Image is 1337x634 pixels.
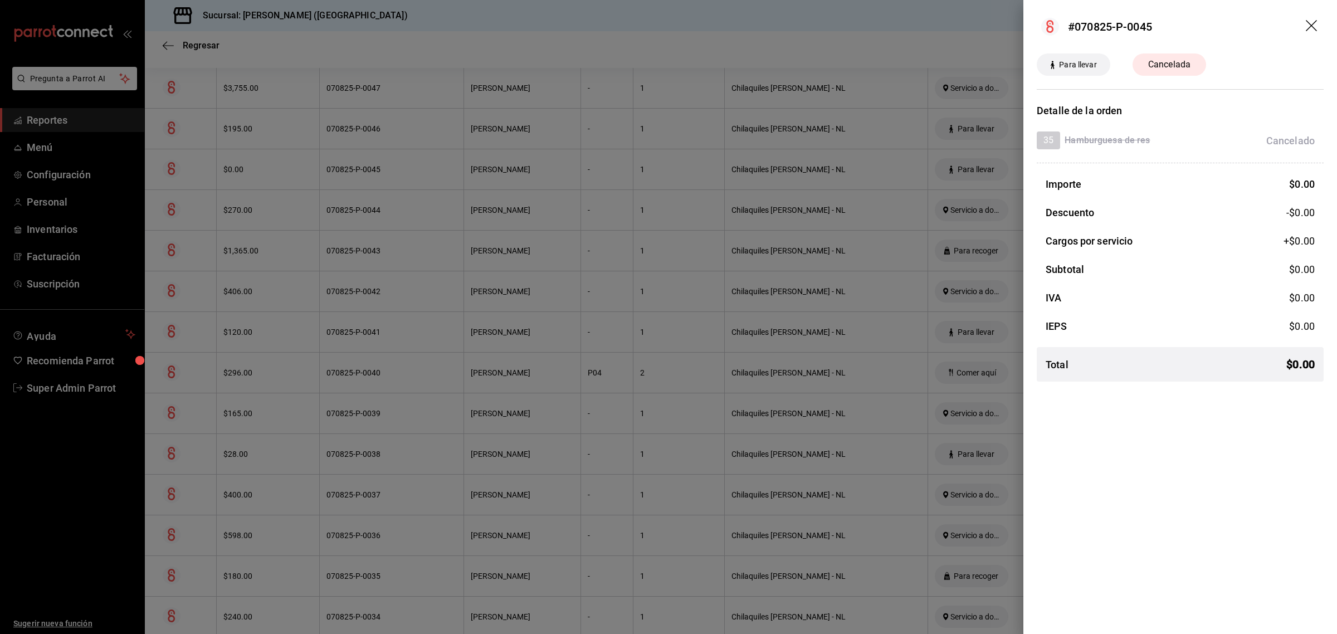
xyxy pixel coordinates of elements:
[1289,264,1315,275] span: $ 0.00
[1046,357,1068,372] h3: Total
[1046,177,1081,192] h3: Importe
[1046,290,1061,305] h3: IVA
[1284,233,1315,248] span: +$ 0.00
[1289,320,1315,332] span: $ 0.00
[1286,356,1315,373] span: $ 0.00
[1055,59,1101,71] span: Para llevar
[1037,103,1324,118] h3: Detalle de la orden
[1046,233,1133,248] h3: Cargos por servicio
[1286,205,1315,220] span: -$0.00
[1046,319,1067,334] h3: IEPS
[1065,134,1150,147] h4: Hamburguesa de res
[1289,292,1315,304] span: $ 0.00
[1306,20,1319,33] button: drag
[1046,262,1084,277] h3: Subtotal
[1068,18,1152,35] div: #070825-P-0045
[1046,205,1094,220] h3: Descuento
[1037,134,1060,147] span: 35
[1266,133,1315,148] div: Cancelado
[1289,178,1315,190] span: $ 0.00
[1141,58,1197,71] span: Cancelada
